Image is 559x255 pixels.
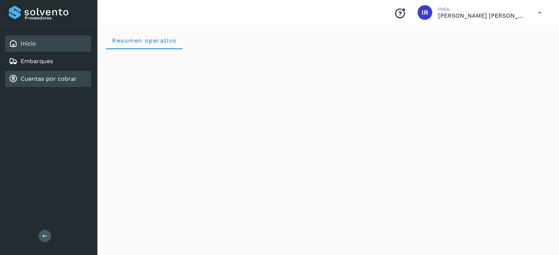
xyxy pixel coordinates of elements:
[21,75,77,82] a: Cuentas por cobrar
[5,36,91,52] div: Inicio
[5,71,91,87] div: Cuentas por cobrar
[438,6,526,12] p: Hola,
[25,15,88,21] p: Proveedores
[5,53,91,69] div: Embarques
[438,12,526,19] p: Ivan Riquelme Contreras
[21,40,36,47] a: Inicio
[21,58,53,65] a: Embarques
[112,37,177,44] span: Resumen operativo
